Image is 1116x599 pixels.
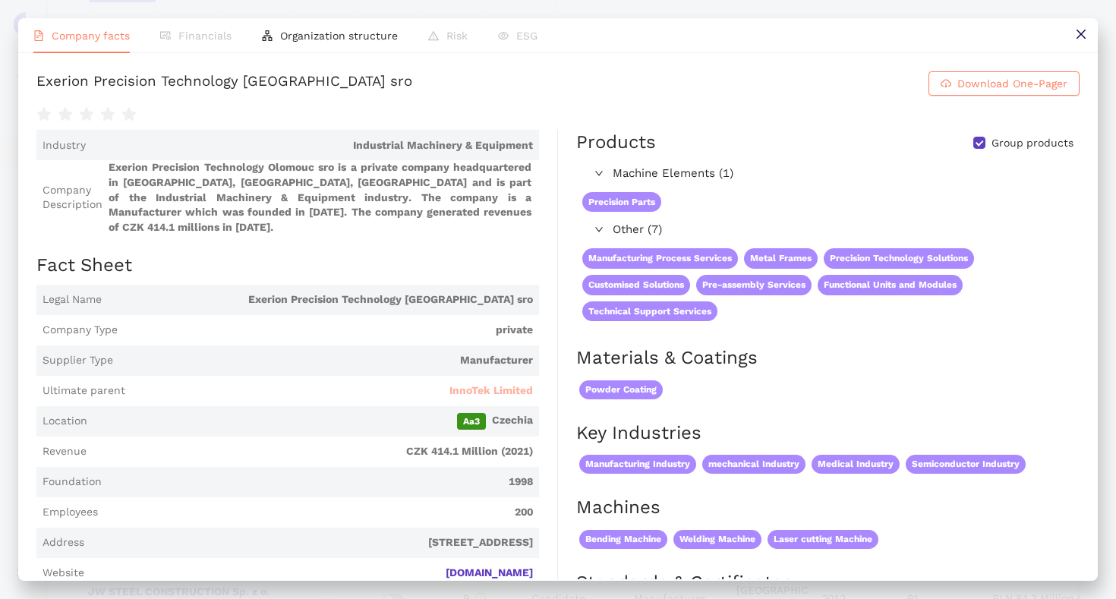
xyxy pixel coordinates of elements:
span: Industry [43,138,86,153]
span: mechanical Industry [702,455,805,474]
span: Manufacturing Process Services [582,248,738,269]
span: Machine Elements (1) [613,165,1072,183]
span: Metal Frames [744,248,818,269]
span: Financials [178,30,232,42]
span: ESG [516,30,538,42]
span: Legal Name [43,292,102,307]
button: cloud-downloadDownload One-Pager [928,71,1080,96]
span: private [124,323,533,338]
h2: Materials & Coatings [576,345,1080,371]
span: CZK 414.1 Million (2021) [93,444,533,459]
span: apartment [262,30,273,41]
span: Aa3 [457,413,486,430]
span: Group products [985,136,1080,151]
div: Machine Elements (1) [576,162,1078,186]
span: Address [43,535,84,550]
span: Risk [446,30,468,42]
span: Manufacturing Industry [579,455,696,474]
h2: Standards & Certificates [576,570,1080,596]
span: Ultimate parent [43,383,125,399]
div: Exerion Precision Technology [GEOGRAPHIC_DATA] sro [36,71,412,96]
span: Functional Units and Modules [818,275,963,295]
span: Medical Industry [812,455,900,474]
span: Bending Machine [579,530,667,549]
span: InnoTek Limited [449,383,533,399]
span: eye [498,30,509,41]
span: Company Type [43,323,118,338]
span: Welding Machine [673,530,761,549]
h2: Key Industries [576,421,1080,446]
span: Exerion Precision Technology [GEOGRAPHIC_DATA] sro [108,292,533,307]
div: Products [576,130,656,156]
span: Pre-assembly Services [696,275,812,295]
span: star [79,107,94,122]
span: Semiconductor Industry [906,455,1026,474]
span: fund-view [160,30,171,41]
span: Download One-Pager [957,75,1067,92]
span: [STREET_ADDRESS] [90,535,533,550]
span: star [58,107,73,122]
h2: Machines [576,495,1080,521]
span: star [121,107,137,122]
span: Supplier Type [43,353,113,368]
span: Powder Coating [579,380,663,399]
span: Laser cutting Machine [768,530,878,549]
span: Organization structure [280,30,398,42]
span: cloud-download [941,78,951,90]
span: close [1075,28,1087,40]
span: Employees [43,505,98,520]
span: star [100,107,115,122]
div: Other (7) [576,218,1078,242]
span: star [36,107,52,122]
h2: Fact Sheet [36,253,539,279]
span: Other (7) [613,221,1072,239]
span: right [594,169,604,178]
span: Website [43,566,84,581]
span: 1998 [108,474,533,490]
span: Precision Technology Solutions [824,248,974,269]
span: Czechia [93,413,533,430]
span: Technical Support Services [582,301,717,322]
span: Revenue [43,444,87,459]
span: Foundation [43,474,102,490]
span: warning [428,30,439,41]
span: Exerion Precision Technology Olomouc sro is a private company headquartered in [GEOGRAPHIC_DATA],... [109,160,533,235]
span: Precision Parts [582,192,661,213]
span: right [594,225,604,234]
span: Manufacturer [119,353,533,368]
span: Customised Solutions [582,275,690,295]
button: close [1064,18,1098,52]
span: 200 [104,505,533,520]
span: Company Description [43,183,102,213]
span: Industrial Machinery & Equipment [92,138,533,153]
span: Company facts [52,30,130,42]
span: Location [43,414,87,429]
